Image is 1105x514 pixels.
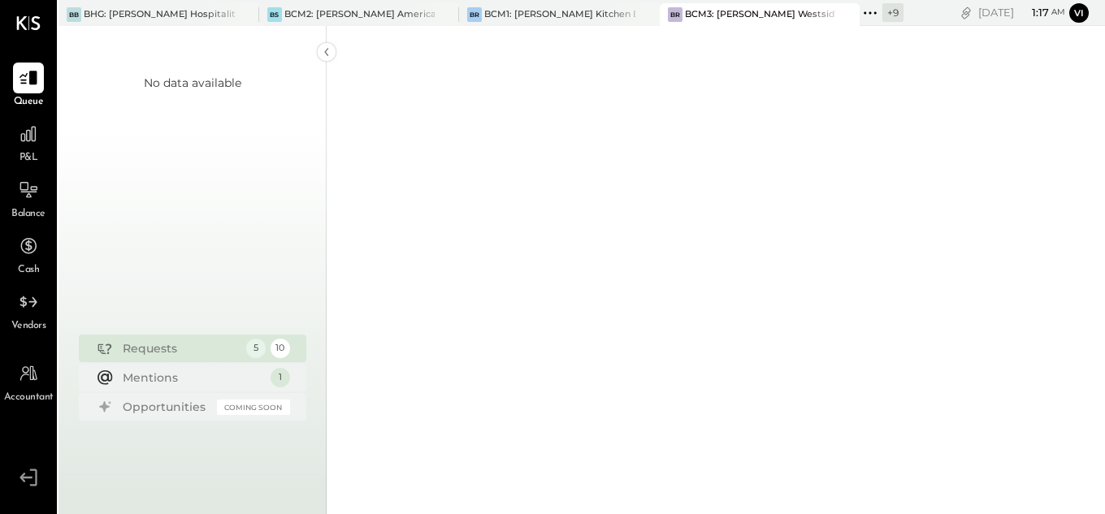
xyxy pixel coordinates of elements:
a: Cash [1,231,56,278]
div: 5 [246,339,266,358]
div: BB [67,7,81,22]
div: Mentions [123,369,262,386]
div: 10 [271,339,290,358]
a: Balance [1,175,56,222]
span: 1 : 17 [1016,5,1049,20]
div: BR [668,7,682,22]
div: Opportunities [123,399,209,415]
div: Requests [123,340,238,356]
span: P&L [19,151,38,166]
span: Cash [18,263,39,278]
span: Vendors [11,319,46,334]
div: BHG: [PERSON_NAME] Hospitality Group, LLC [84,8,235,21]
div: BCM1: [PERSON_NAME] Kitchen Bar Market [484,8,635,21]
div: Coming Soon [217,400,290,415]
div: BCM2: [PERSON_NAME] American Cooking [284,8,435,21]
div: BS [267,7,282,22]
div: + 9 [882,3,903,22]
a: P&L [1,119,56,166]
button: Vi [1069,3,1089,23]
div: copy link [958,4,974,21]
div: BCM3: [PERSON_NAME] Westside Grill [685,8,836,21]
div: [DATE] [978,5,1065,20]
a: Accountant [1,358,56,405]
a: Queue [1,63,56,110]
span: am [1051,6,1065,18]
span: Queue [14,95,44,110]
div: 1 [271,368,290,387]
div: BR [467,7,482,22]
span: Accountant [4,391,54,405]
a: Vendors [1,287,56,334]
span: Balance [11,207,45,222]
div: No data available [144,75,241,91]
